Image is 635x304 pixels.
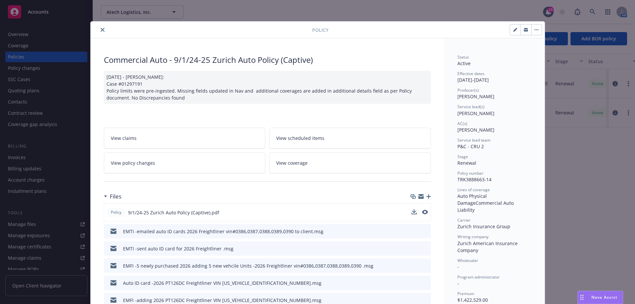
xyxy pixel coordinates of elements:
[457,200,515,213] span: Commercial Auto Liability
[111,135,137,142] span: View claims
[123,280,321,286] div: Auto ID card -2026 PT126DC Freightliner VIN [US_VEHICLE_IDENTIFICATION_NUMBER].msg
[123,245,233,252] div: EMTI -sent auto ID card for 2026 Freightliner .msg
[422,262,428,269] button: preview file
[457,54,469,60] span: Status
[422,297,428,304] button: preview file
[457,223,510,230] span: Zurich Insurance Group
[269,128,431,149] a: View scheduled items
[123,228,323,235] div: EMTI -emailed auto ID cards 2026 Freightliner vin#0386,0387,0388,0389,0390 to client.msg
[457,193,488,206] span: Auto Physical Damage
[104,71,431,104] div: [DATE] - [PERSON_NAME]: Case #01297191 Policy limits were pre-ingested. Missing fields updated in...
[111,159,155,166] span: View policy changes
[276,159,308,166] span: View coverage
[422,245,428,252] button: preview file
[457,87,479,93] span: Producer(s)
[412,297,417,304] button: download file
[457,143,484,150] span: P&C - CRU 2
[457,110,494,116] span: [PERSON_NAME]
[422,210,428,214] button: preview file
[457,291,474,296] span: Premium
[104,54,431,65] div: Commercial Auto - 9/1/24-25 Zurich Auto Policy (Captive)
[457,280,459,286] span: -
[104,192,121,201] div: Files
[578,291,586,304] div: Drag to move
[269,152,431,173] a: View coverage
[457,170,484,176] span: Policy number
[457,137,490,143] span: Service lead team
[411,209,417,216] button: download file
[457,297,488,303] span: $1,422,529.00
[123,262,373,269] div: EMFI -5 newly purchased 2026 adding 5 new vehcile Units -2026 Freightliner vin#0386,0387,0388,038...
[457,264,459,270] span: -
[422,280,428,286] button: preview file
[276,135,324,142] span: View scheduled items
[457,71,485,76] span: Effective dates
[457,60,471,66] span: Active
[577,291,623,304] button: Nova Assist
[457,127,494,133] span: [PERSON_NAME]
[411,209,417,214] button: download file
[412,245,417,252] button: download file
[457,217,471,223] span: Carrier
[99,26,106,34] button: close
[457,104,485,109] span: Service lead(s)
[457,71,531,83] div: [DATE] - [DATE]
[110,192,121,201] h3: Files
[104,128,266,149] a: View claims
[457,176,491,183] span: TRK3888663-14
[457,240,519,253] span: Zurich American Insurance Company
[457,121,467,126] span: AC(s)
[457,154,468,159] span: Stage
[457,234,488,239] span: Writing company
[422,228,428,235] button: preview file
[422,209,428,216] button: preview file
[123,297,321,304] div: EMFI -adding 2026 PT126DC Freightliner VIN [US_VEHICLE_IDENTIFICATION_NUMBER].msg
[128,209,219,216] span: 9/1/24-25 Zurich Auto Policy (Captive).pdf
[457,258,478,263] span: Wholesaler
[591,294,617,300] span: Nova Assist
[104,152,266,173] a: View policy changes
[457,160,476,166] span: Renewal
[109,209,123,215] span: Policy
[412,228,417,235] button: download file
[412,262,417,269] button: download file
[412,280,417,286] button: download file
[457,93,494,100] span: [PERSON_NAME]
[457,274,500,280] span: Program administrator
[312,26,328,33] span: Policy
[457,187,490,193] span: Lines of coverage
